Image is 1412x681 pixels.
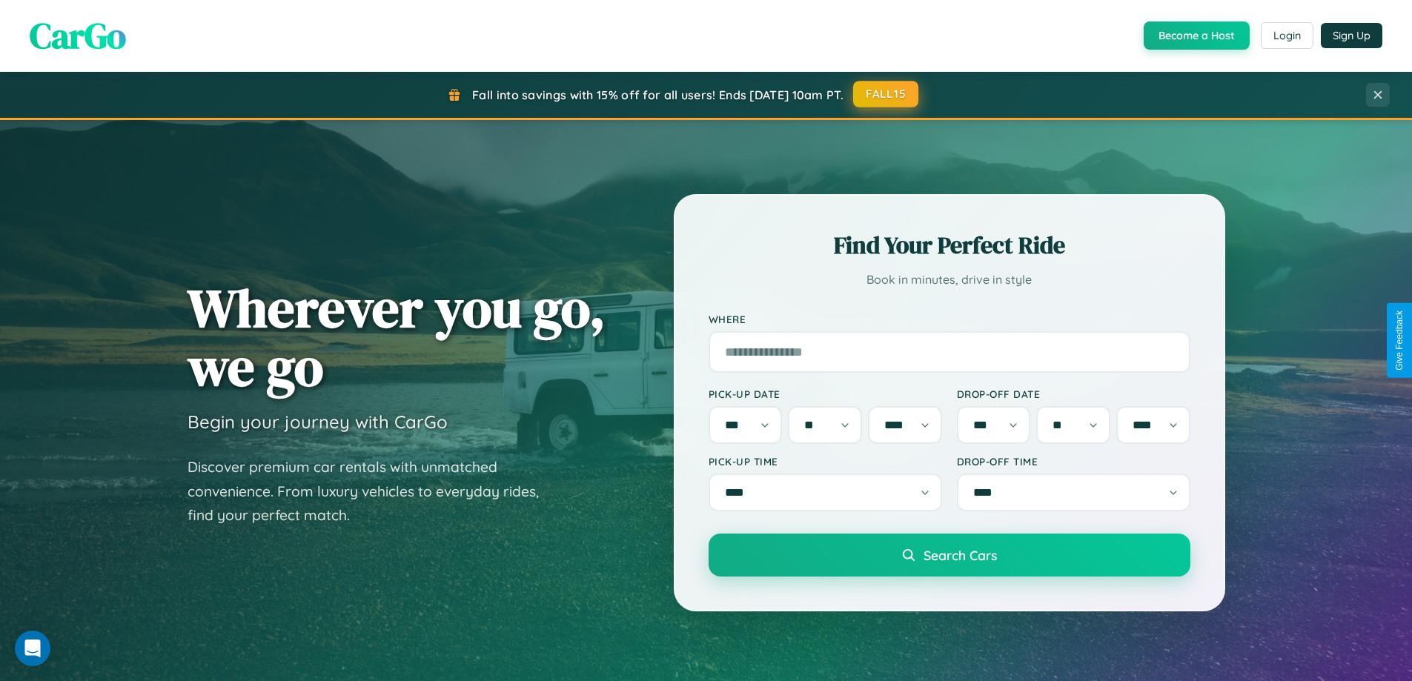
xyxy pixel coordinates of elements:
p: Book in minutes, drive in style [709,269,1190,290]
h1: Wherever you go, we go [188,279,606,396]
h3: Begin your journey with CarGo [188,411,448,433]
label: Pick-up Date [709,388,942,400]
p: Discover premium car rentals with unmatched convenience. From luxury vehicles to everyday rides, ... [188,455,558,528]
button: Sign Up [1321,23,1382,48]
div: Open Intercom Messenger [15,631,50,666]
button: Login [1261,22,1313,49]
span: Search Cars [924,547,997,563]
h2: Find Your Perfect Ride [709,229,1190,262]
span: Fall into savings with 15% off for all users! Ends [DATE] 10am PT. [472,87,843,102]
label: Where [709,313,1190,325]
label: Pick-up Time [709,455,942,468]
label: Drop-off Time [957,455,1190,468]
span: CarGo [30,11,126,60]
label: Drop-off Date [957,388,1190,400]
div: Give Feedback [1394,310,1405,371]
button: FALL15 [853,81,918,107]
button: Become a Host [1144,21,1250,50]
button: Search Cars [709,534,1190,577]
